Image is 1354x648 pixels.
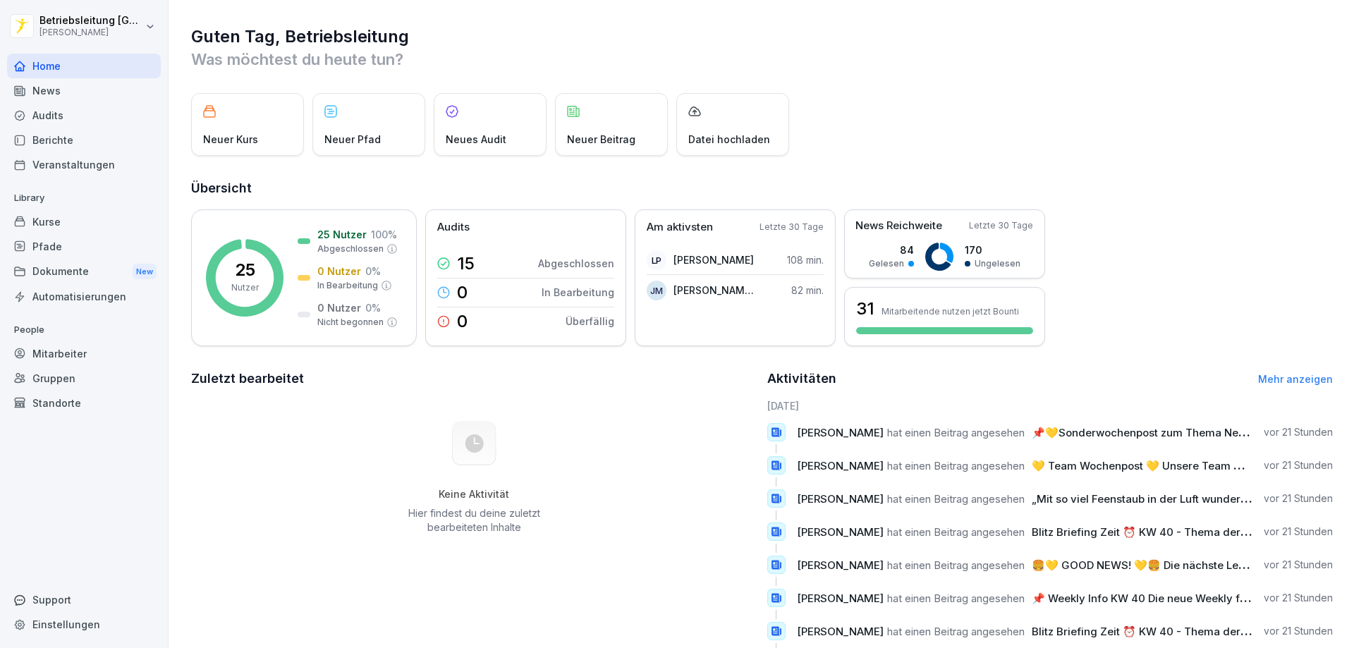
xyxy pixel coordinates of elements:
span: [PERSON_NAME] [797,459,884,472]
p: Gelesen [869,257,904,270]
span: hat einen Beitrag angesehen [887,558,1025,572]
span: [PERSON_NAME] [797,592,884,605]
p: Neuer Kurs [203,132,258,147]
p: Neues Audit [446,132,506,147]
p: 0 [457,284,468,301]
p: 25 [235,262,255,279]
a: Standorte [7,391,161,415]
p: Was möchtest du heute tun? [191,48,1333,71]
span: hat einen Beitrag angesehen [887,459,1025,472]
p: 100 % [371,227,397,242]
p: 82 min. [791,283,824,298]
a: Pfade [7,234,161,259]
a: Gruppen [7,366,161,391]
a: Einstellungen [7,612,161,637]
p: 0 Nutzer [317,264,361,279]
p: Hier findest du deine zuletzt bearbeiteten Inhalte [403,506,545,534]
p: Letzte 30 Tage [760,221,824,233]
p: Nutzer [231,281,259,294]
p: Letzte 30 Tage [969,219,1033,232]
p: Neuer Pfad [324,132,381,147]
a: Home [7,54,161,78]
span: [PERSON_NAME] [797,525,884,539]
span: hat einen Beitrag angesehen [887,625,1025,638]
p: Abgeschlossen [317,243,384,255]
p: Mitarbeitende nutzen jetzt Bounti [882,306,1019,317]
p: In Bearbeitung [542,285,614,300]
p: Überfällig [566,314,614,329]
a: Veranstaltungen [7,152,161,177]
h2: Aktivitäten [767,369,836,389]
h2: Übersicht [191,178,1333,198]
p: vor 21 Stunden [1264,425,1333,439]
div: Mitarbeiter [7,341,161,366]
p: 84 [869,243,914,257]
div: LP [647,250,666,270]
span: [PERSON_NAME] [797,558,884,572]
p: Audits [437,219,470,236]
p: In Bearbeitung [317,279,378,292]
span: hat einen Beitrag angesehen [887,492,1025,506]
div: Support [7,587,161,612]
div: Dokumente [7,259,161,285]
p: 0 [457,313,468,330]
p: 15 [457,255,475,272]
div: New [133,264,157,280]
p: Library [7,187,161,209]
p: Nicht begonnen [317,316,384,329]
span: hat einen Beitrag angesehen [887,525,1025,539]
span: [PERSON_NAME] [797,426,884,439]
h6: [DATE] [767,398,1334,413]
a: Automatisierungen [7,284,161,309]
p: vor 21 Stunden [1264,458,1333,472]
p: vor 21 Stunden [1264,591,1333,605]
span: hat einen Beitrag angesehen [887,426,1025,439]
h2: Zuletzt bearbeitet [191,369,757,389]
p: [PERSON_NAME] [39,27,142,37]
p: 170 [965,243,1020,257]
p: Am aktivsten [647,219,713,236]
span: [PERSON_NAME] [797,492,884,506]
h5: Keine Aktivität [403,488,545,501]
p: vor 21 Stunden [1264,624,1333,638]
p: Datei hochladen [688,132,770,147]
a: News [7,78,161,103]
div: JM [647,281,666,300]
p: 0 Nutzer [317,300,361,315]
p: [PERSON_NAME] De [PERSON_NAME] Mota [673,283,755,298]
p: Ungelesen [975,257,1020,270]
p: vor 21 Stunden [1264,491,1333,506]
p: Neuer Beitrag [567,132,635,147]
p: Betriebsleitung [GEOGRAPHIC_DATA] [39,15,142,27]
p: 25 Nutzer [317,227,367,242]
a: Berichte [7,128,161,152]
a: Kurse [7,209,161,234]
p: People [7,319,161,341]
p: 108 min. [787,252,824,267]
span: [PERSON_NAME] [797,625,884,638]
p: News Reichweite [855,218,942,234]
h3: 31 [856,297,874,321]
a: DokumenteNew [7,259,161,285]
p: 0 % [365,264,381,279]
h1: Guten Tag, Betriebsleitung [191,25,1333,48]
p: Abgeschlossen [538,256,614,271]
p: vor 21 Stunden [1264,558,1333,572]
span: hat einen Beitrag angesehen [887,592,1025,605]
p: [PERSON_NAME] [673,252,754,267]
a: Mehr anzeigen [1258,373,1333,385]
p: vor 21 Stunden [1264,525,1333,539]
a: Audits [7,103,161,128]
p: 0 % [365,300,381,315]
